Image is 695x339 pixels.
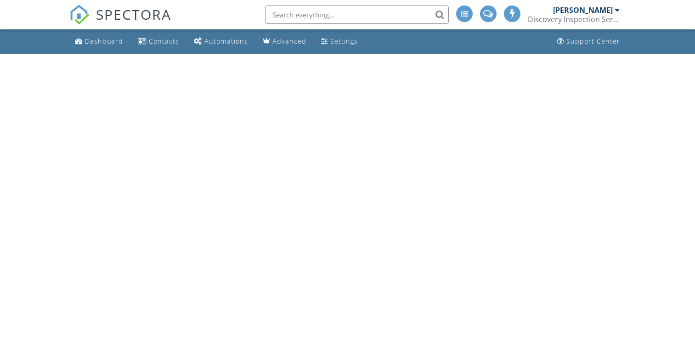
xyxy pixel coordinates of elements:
[272,37,306,45] div: Advanced
[265,6,449,24] input: Search everything...
[134,33,183,50] a: Contacts
[330,37,358,45] div: Settings
[149,37,179,45] div: Contacts
[204,37,248,45] div: Automations
[259,33,310,50] a: Advanced
[553,6,613,15] div: [PERSON_NAME]
[96,5,171,24] span: SPECTORA
[528,15,620,24] div: Discovery Inspection Services
[69,12,171,32] a: SPECTORA
[85,37,123,45] div: Dashboard
[566,37,620,45] div: Support Center
[554,33,624,50] a: Support Center
[69,5,90,25] img: The Best Home Inspection Software - Spectora
[190,33,252,50] a: Automations (Advanced)
[317,33,362,50] a: Settings
[71,33,127,50] a: Dashboard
